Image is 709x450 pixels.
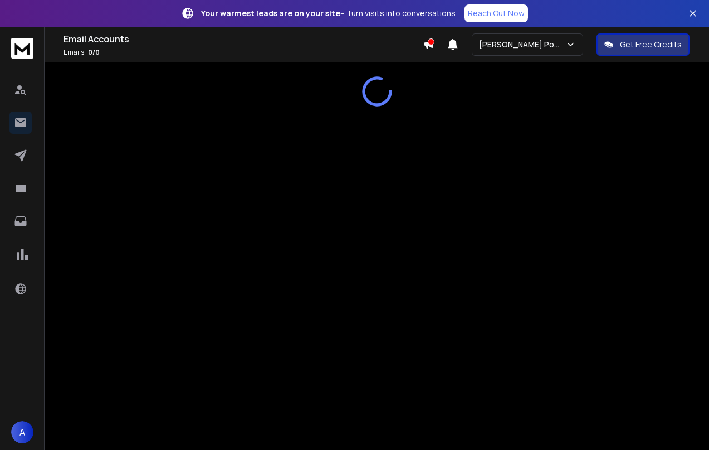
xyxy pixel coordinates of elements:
strong: Your warmest leads are on your site [201,8,340,18]
a: Reach Out Now [464,4,528,22]
p: Reach Out Now [468,8,525,19]
h1: Email Accounts [63,32,423,46]
button: A [11,421,33,443]
p: Emails : [63,48,423,57]
p: [PERSON_NAME] Point [479,39,565,50]
p: Get Free Credits [620,39,682,50]
p: – Turn visits into conversations [201,8,456,19]
span: 0 / 0 [88,47,100,57]
button: Get Free Credits [596,33,690,56]
img: logo [11,38,33,59]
